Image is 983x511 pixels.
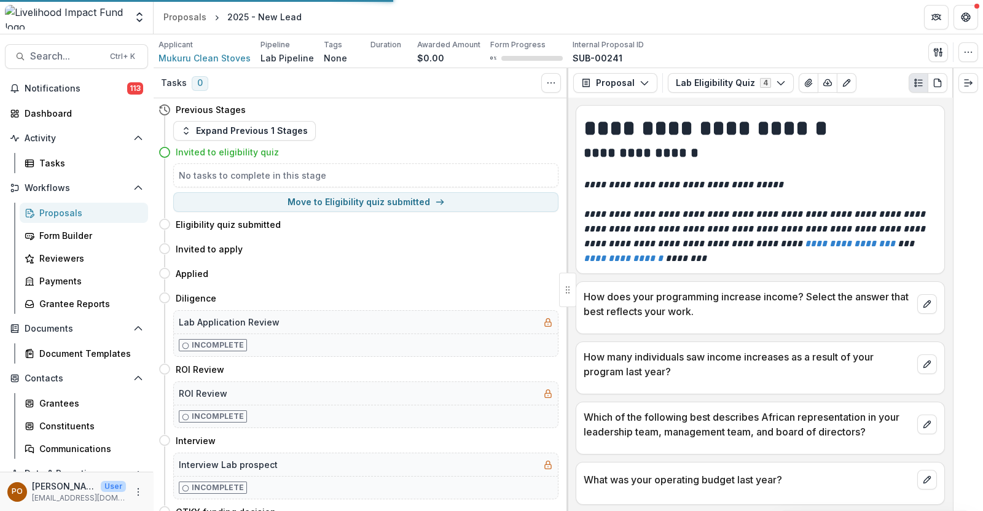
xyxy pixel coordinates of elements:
[163,10,206,23] div: Proposals
[131,5,148,29] button: Open entity switcher
[32,480,96,493] p: [PERSON_NAME]
[173,121,316,141] button: Expand Previous 1 Stages
[179,387,227,400] h5: ROI Review
[176,218,281,231] h4: Eligibility quiz submitted
[917,354,937,374] button: edit
[39,297,138,310] div: Grantee Reports
[20,248,148,268] a: Reviewers
[176,292,216,305] h4: Diligence
[20,203,148,223] a: Proposals
[20,225,148,246] a: Form Builder
[159,8,307,26] nav: breadcrumb
[39,397,138,410] div: Grantees
[39,206,138,219] div: Proposals
[32,493,126,504] p: [EMAIL_ADDRESS][DOMAIN_NAME]
[159,8,211,26] a: Proposals
[584,289,912,319] p: How does your programming increase income? Select the answer that best reflects your work.
[227,10,302,23] div: 2025 - New Lead
[39,157,138,170] div: Tasks
[584,349,912,379] p: How many individuals saw income increases as a result of your program last year?
[176,267,208,280] h4: Applied
[179,169,553,182] h5: No tasks to complete in this stage
[5,103,148,123] a: Dashboard
[370,39,401,50] p: Duration
[917,415,937,434] button: edit
[5,44,148,69] button: Search...
[131,485,146,499] button: More
[5,369,148,388] button: Open Contacts
[20,153,148,173] a: Tasks
[5,319,148,338] button: Open Documents
[20,271,148,291] a: Payments
[159,52,251,64] a: Mukuru Clean Stoves
[25,84,127,94] span: Notifications
[573,52,622,64] p: SUB-00241
[917,294,937,314] button: edit
[490,54,496,63] p: 0 %
[192,482,244,493] p: Incomplete
[39,275,138,287] div: Payments
[39,442,138,455] div: Communications
[39,347,138,360] div: Document Templates
[192,340,244,351] p: Incomplete
[417,52,444,64] p: $0.00
[417,39,480,50] p: Awarded Amount
[573,39,644,50] p: Internal Proposal ID
[573,73,657,93] button: Proposal
[12,488,23,496] div: Peige Omondi
[584,410,912,439] p: Which of the following best describes African representation in your leadership team, management ...
[909,73,928,93] button: Plaintext view
[20,439,148,459] a: Communications
[176,146,279,158] h4: Invited to eligibility quiz
[173,192,558,212] button: Move to Eligibility quiz submitted
[25,373,128,384] span: Contacts
[5,178,148,198] button: Open Workflows
[20,294,148,314] a: Grantee Reports
[179,316,280,329] h5: Lab Application Review
[25,324,128,334] span: Documents
[954,5,978,29] button: Get Help
[192,411,244,422] p: Incomplete
[25,183,128,193] span: Workflows
[668,73,794,93] button: Lab Eligibility Quiz4
[101,481,126,492] p: User
[20,416,148,436] a: Constituents
[958,73,978,93] button: Expand right
[176,363,224,376] h4: ROI Review
[39,419,138,432] div: Constituents
[20,393,148,413] a: Grantees
[837,73,856,93] button: Edit as form
[20,343,148,364] a: Document Templates
[179,458,278,471] h5: Interview Lab prospect
[108,50,138,63] div: Ctrl + K
[260,52,314,64] p: Lab Pipeline
[5,79,148,98] button: Notifications113
[176,243,243,255] h4: Invited to apply
[917,470,937,490] button: edit
[127,82,143,95] span: 113
[176,434,216,447] h4: Interview
[324,52,347,64] p: None
[5,464,148,483] button: Open Data & Reporting
[584,472,912,487] p: What was your operating budget last year?
[5,128,148,148] button: Open Activity
[39,229,138,242] div: Form Builder
[25,469,128,479] span: Data & Reporting
[30,50,103,62] span: Search...
[39,252,138,265] div: Reviewers
[161,78,187,88] h3: Tasks
[799,73,818,93] button: View Attached Files
[260,39,290,50] p: Pipeline
[928,73,947,93] button: PDF view
[25,133,128,144] span: Activity
[490,39,546,50] p: Form Progress
[541,73,561,93] button: Toggle View Cancelled Tasks
[25,107,138,120] div: Dashboard
[5,5,126,29] img: Livelihood Impact Fund logo
[176,103,246,116] h4: Previous Stages
[159,39,193,50] p: Applicant
[324,39,342,50] p: Tags
[192,76,208,91] span: 0
[924,5,949,29] button: Partners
